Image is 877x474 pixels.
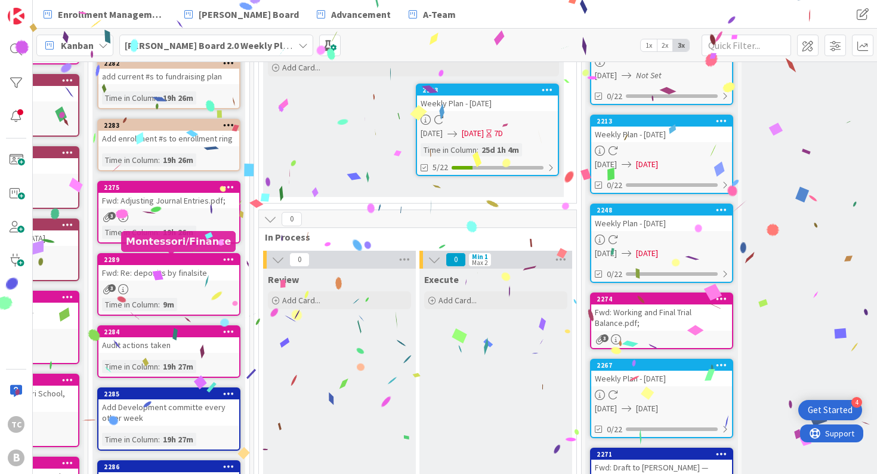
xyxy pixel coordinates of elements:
div: Fwd: Re: deposits by finalsite [98,265,239,281]
div: 19h 27m [160,433,196,446]
div: 2267 [597,361,732,370]
div: Add Development committe every other week [98,399,239,426]
span: 0 [446,253,466,267]
div: Fwd: Adjusting Journal Entries.pdf; [98,193,239,208]
div: Time in Column [102,153,158,167]
span: 0/22 [607,179,622,192]
span: : [158,433,160,446]
div: 19h 26m [160,91,196,104]
div: 2274Fwd: Working and Final Trial Balance.pdf; [591,294,732,331]
span: 2x [657,39,673,51]
div: Time in Column [102,226,158,239]
div: 2271 [591,449,732,460]
div: 25d 1h 4m [478,143,522,156]
div: 2275Fwd: Adjusting Journal Entries.pdf; [98,182,239,208]
span: 3 [601,334,609,342]
span: Add Card... [282,295,320,306]
div: 2213Weekly Plan - [DATE] [591,116,732,142]
span: Advancement [331,7,391,21]
span: : [158,298,160,311]
div: Weekly Plan - [DATE] [591,371,732,386]
div: 2203 [422,86,558,94]
div: Time in Column [421,143,477,156]
span: [DATE] [421,127,443,140]
span: 5/22 [433,161,448,174]
div: 2282add current #s to fundraising plan [98,58,239,84]
span: 3 [108,284,116,292]
div: Weekly Plan - [DATE] [417,96,558,111]
div: Time in Column [102,360,158,373]
div: Fwd: Working and Final Trial Balance.pdf; [591,304,732,331]
span: [DATE] [636,158,658,171]
div: 2248 [591,205,732,216]
div: 2267Weekly Plan - [DATE] [591,360,732,386]
div: 2284Audit actions taken [98,327,239,353]
div: 2275 [98,182,239,193]
div: 2285Add Development committe every other week [98,389,239,426]
span: [DATE] [636,247,658,260]
span: Add Card... [282,62,320,73]
span: 3x [673,39,689,51]
div: add current #s to fundraising plan [98,69,239,84]
div: 2283 [104,121,239,130]
div: 2271 [597,450,732,458]
span: 0/22 [607,423,622,436]
span: Execute [424,273,459,285]
span: Enrollment Management [58,7,166,21]
div: 2248Weekly Plan - [DATE] [591,205,732,231]
span: Add Card... [438,295,477,306]
span: [DATE] [462,127,484,140]
b: [PERSON_NAME] Board 2.0 Weekly Planning [125,39,313,51]
div: Time in Column [102,91,158,104]
div: 19h 27m [160,360,196,373]
span: Support [25,2,54,16]
i: Not Set [636,70,662,81]
div: 2203Weekly Plan - [DATE] [417,85,558,111]
span: [PERSON_NAME] Board [199,7,299,21]
div: 2283 [98,120,239,131]
div: 2289 [98,254,239,265]
div: 2213 [591,116,732,127]
span: 1x [641,39,657,51]
span: [DATE] [595,247,617,260]
span: [DATE] [636,402,658,415]
div: TC [8,416,24,433]
div: Audit actions taken [98,337,239,353]
div: Time in Column [102,298,158,311]
div: 2286 [98,461,239,472]
h5: Montessori/Finance [126,236,231,247]
div: 2267 [591,360,732,371]
div: 19h 26m [160,226,196,239]
div: Min 1 [472,254,488,260]
span: [DATE] [595,402,617,415]
div: 2274 [591,294,732,304]
div: 2284 [98,327,239,337]
span: In Process [265,231,561,243]
div: 2286 [104,463,239,471]
img: Visit kanbanzone.com [8,8,24,24]
span: [DATE] [595,158,617,171]
div: 2248 [597,206,732,214]
div: Open Get Started checklist, remaining modules: 4 [798,400,862,420]
span: Review [268,273,299,285]
span: 0 [289,253,310,267]
input: Quick Filter... [702,35,791,56]
div: 4 [851,397,862,408]
div: 2283Add enrollment #s to enrollment ring [98,120,239,146]
span: : [158,153,160,167]
div: Weekly Plan - [DATE] [591,216,732,231]
span: : [158,226,160,239]
div: 7D [494,127,503,140]
div: 2213 [597,117,732,125]
div: 2274 [597,295,732,303]
div: 2282 [104,59,239,67]
div: Add enrollment #s to enrollment ring [98,131,239,146]
span: [DATE] [595,69,617,82]
span: : [158,91,160,104]
a: A-Team [402,4,463,25]
span: 0/22 [607,268,622,281]
div: 2282 [98,58,239,69]
div: 2285 [98,389,239,399]
a: [PERSON_NAME] Board [177,4,306,25]
div: Get Started [808,404,853,416]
